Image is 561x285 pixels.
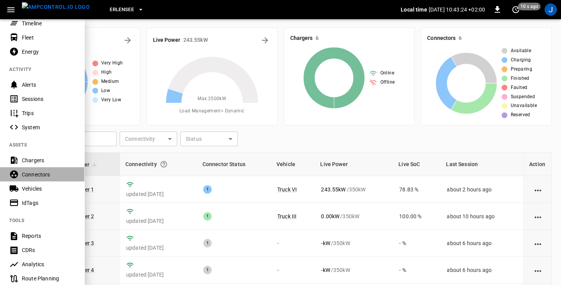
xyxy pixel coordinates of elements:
[22,81,75,89] div: Alerts
[22,20,75,27] div: Timeline
[22,124,75,131] div: System
[22,232,75,240] div: Reports
[22,157,75,164] div: Chargers
[518,3,541,10] span: 10 s ago
[22,2,90,12] img: ampcontrol.io logo
[110,5,134,14] span: Erlensee
[22,260,75,268] div: Analytics
[22,109,75,117] div: Trips
[22,246,75,254] div: CDRs
[545,3,557,16] div: profile-icon
[22,199,75,207] div: IdTags
[510,3,522,16] button: set refresh interval
[22,171,75,178] div: Connectors
[22,48,75,56] div: Energy
[22,275,75,282] div: Route Planning
[401,6,427,13] p: Local time
[22,95,75,103] div: Sessions
[429,6,485,13] p: [DATE] 10:43:24 +02:00
[22,185,75,193] div: Vehicles
[22,34,75,41] div: Fleet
